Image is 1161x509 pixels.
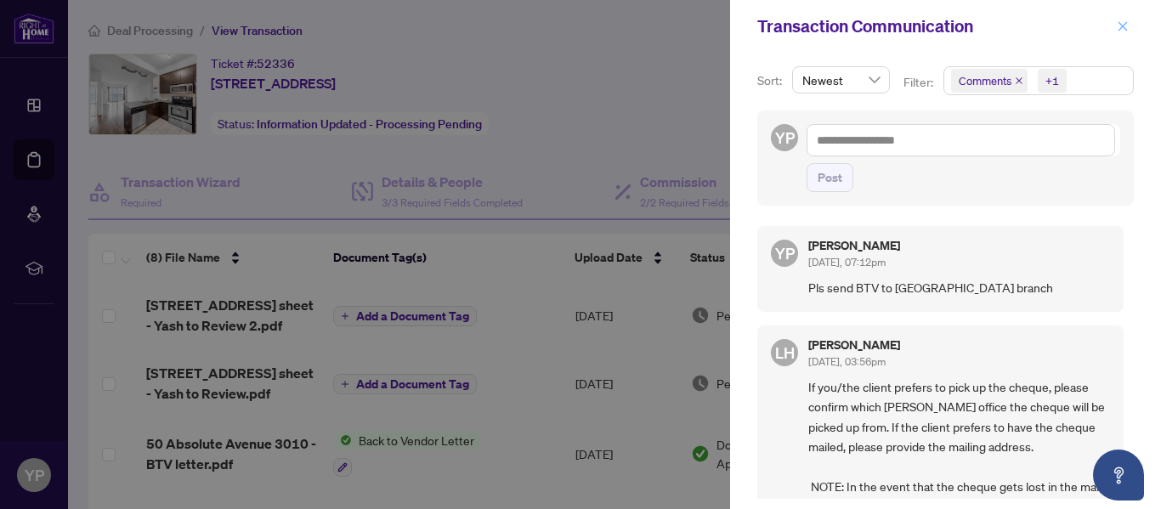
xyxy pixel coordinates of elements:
[807,163,853,192] button: Post
[1045,72,1059,89] div: +1
[808,278,1110,297] span: Pls send BTV to [GEOGRAPHIC_DATA] branch
[1117,20,1129,32] span: close
[808,355,886,368] span: [DATE], 03:56pm
[1015,76,1023,85] span: close
[808,240,900,252] h5: [PERSON_NAME]
[959,72,1011,89] span: Comments
[757,71,785,90] p: Sort:
[951,69,1028,93] span: Comments
[802,67,880,93] span: Newest
[903,73,936,92] p: Filter:
[808,256,886,269] span: [DATE], 07:12pm
[757,14,1112,39] div: Transaction Communication
[1093,450,1144,501] button: Open asap
[775,341,795,365] span: LH
[808,339,900,351] h5: [PERSON_NAME]
[775,126,795,150] span: YP
[775,241,795,265] span: YP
